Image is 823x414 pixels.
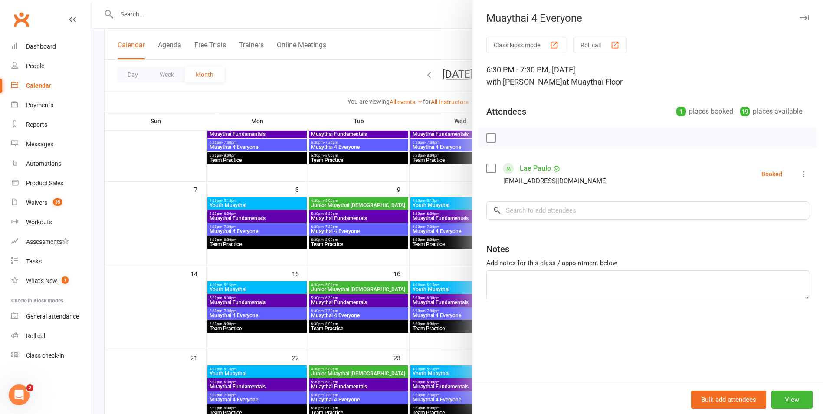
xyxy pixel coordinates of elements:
a: Dashboard [11,37,92,56]
a: Payments [11,95,92,115]
span: with [PERSON_NAME] [486,77,562,86]
a: Automations [11,154,92,174]
a: Waivers 35 [11,193,92,213]
div: What's New [26,277,57,284]
a: Clubworx [10,9,32,30]
div: General attendance [26,313,79,320]
div: Product Sales [26,180,63,187]
div: Muaythai 4 Everyone [472,12,823,24]
a: People [11,56,92,76]
div: Notes [486,243,509,255]
span: 1 [62,276,69,284]
div: Attendees [486,105,526,118]
input: Search to add attendees [486,201,809,220]
div: Dashboard [26,43,56,50]
a: Roll call [11,326,92,346]
button: Class kiosk mode [486,37,566,53]
button: Bulk add attendees [691,391,766,409]
div: places available [740,105,802,118]
a: What's New1 [11,271,92,291]
div: 1 [676,107,686,116]
a: Messages [11,135,92,154]
a: Product Sales [11,174,92,193]
div: places booked [676,105,733,118]
a: Reports [11,115,92,135]
iframe: Intercom live chat [9,384,30,405]
div: Tasks [26,258,42,265]
div: Workouts [26,219,52,226]
div: Add notes for this class / appointment below [486,258,809,268]
span: at Muaythai Floor [562,77,623,86]
a: Calendar [11,76,92,95]
div: 6:30 PM - 7:30 PM, [DATE] [486,64,809,88]
div: 19 [740,107,750,116]
span: 2 [26,384,33,391]
a: Workouts [11,213,92,232]
div: Waivers [26,199,47,206]
div: Automations [26,160,61,167]
div: Calendar [26,82,51,89]
button: View [771,391,813,409]
a: Tasks [11,252,92,271]
a: General attendance kiosk mode [11,307,92,326]
div: [EMAIL_ADDRESS][DOMAIN_NAME] [503,175,608,187]
div: Booked [761,171,782,177]
button: Roll call [573,37,627,53]
div: Class check-in [26,352,64,359]
a: Lae Paulo [520,161,551,175]
a: Assessments [11,232,92,252]
div: Payments [26,102,53,108]
span: 35 [53,198,62,206]
div: Messages [26,141,53,148]
div: Assessments [26,238,69,245]
div: Roll call [26,332,46,339]
a: Class kiosk mode [11,346,92,365]
div: People [26,62,44,69]
div: Reports [26,121,47,128]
